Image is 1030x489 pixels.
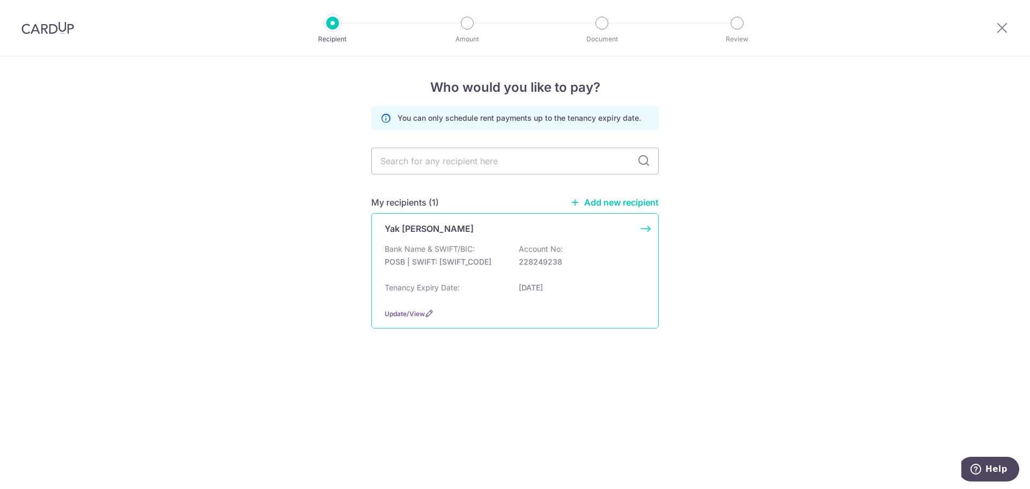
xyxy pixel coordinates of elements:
h5: My recipients (1) [371,196,439,209]
input: Search for any recipient here [371,148,659,174]
p: You can only schedule rent payments up to the tenancy expiry date. [398,113,641,123]
p: Yak [PERSON_NAME] [385,222,474,235]
p: POSB | SWIFT: [SWIFT_CODE] [385,257,505,267]
p: Review [697,34,777,45]
p: Document [562,34,642,45]
p: Account No: [519,244,563,254]
p: 228249238 [519,257,639,267]
p: Recipient [293,34,372,45]
a: Add new recipient [570,197,659,208]
iframe: Opens a widget where you can find more information [961,457,1019,484]
p: Tenancy Expiry Date: [385,282,460,293]
p: Bank Name & SWIFT/BIC: [385,244,475,254]
p: [DATE] [519,282,639,293]
img: CardUp [21,21,74,34]
p: Amount [428,34,507,45]
h4: Who would you like to pay? [371,78,659,97]
a: Update/View [385,310,425,318]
